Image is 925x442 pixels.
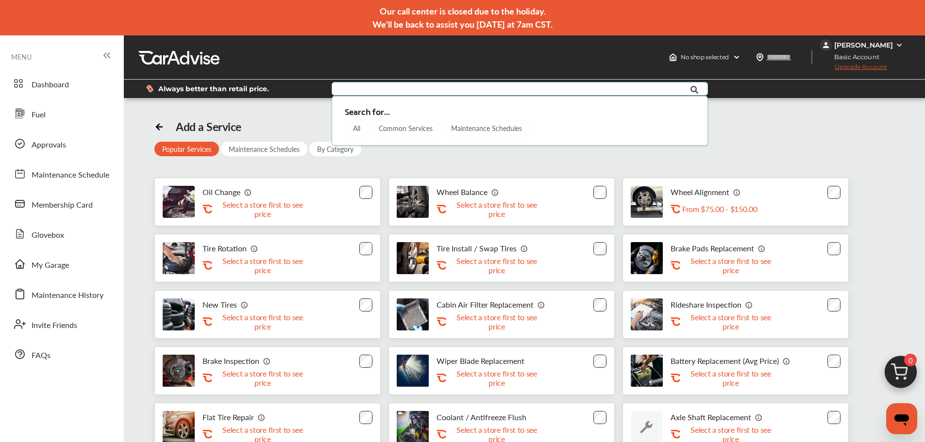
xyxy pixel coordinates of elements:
[9,251,114,277] a: My Garage
[895,41,903,49] img: WGsFRI8htEPBVLJbROoPRyZpYNWhNONpIPPETTm6eUC0GeLEiAAAAAElFTkSuQmCC
[669,53,677,61] img: header-home-logo.8d720a4f.svg
[32,349,50,362] span: FAQs
[9,342,114,367] a: FAQs
[886,403,917,434] iframe: Button to launch messaging window
[32,229,64,242] span: Glovebox
[158,85,269,92] span: Always better than retail price.
[733,53,740,61] img: header-down-arrow.9dd2ce7d.svg
[32,259,69,272] span: My Garage
[9,191,114,216] a: Membership Card
[904,354,917,366] span: 0
[821,52,887,62] span: Basic Account
[345,121,369,136] a: All
[877,351,924,398] img: cart_icon.3d0951e8.svg
[146,84,153,93] img: dollor_label_vector.a70140d1.svg
[32,79,69,91] span: Dashboard
[9,281,114,307] a: Maintenance History
[756,53,764,61] img: location_vector.a44bc228.svg
[32,319,77,332] span: Invite Friends
[9,71,114,96] a: Dashboard
[32,139,66,151] span: Approvals
[9,131,114,156] a: Approvals
[681,53,729,61] span: No shop selected
[9,311,114,337] a: Invite Friends
[811,50,812,65] img: header-divider.bc55588e.svg
[32,199,93,212] span: Membership Card
[345,106,694,116] div: Search for...
[370,121,441,136] a: Common Services
[11,53,32,61] span: MENU
[9,101,114,126] a: Fuel
[32,109,46,121] span: Fuel
[9,221,114,246] a: Glovebox
[32,169,109,181] span: Maintenance Schedule
[443,121,530,136] a: Maintenance Schedules
[9,161,114,186] a: Maintenance Schedule
[834,41,893,49] div: [PERSON_NAME]
[32,289,103,302] span: Maintenance History
[820,39,832,51] img: jVpblrzwTbfkPYzPPzSLxeg0AAAAASUVORK5CYII=
[820,63,887,75] span: Upgrade Account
